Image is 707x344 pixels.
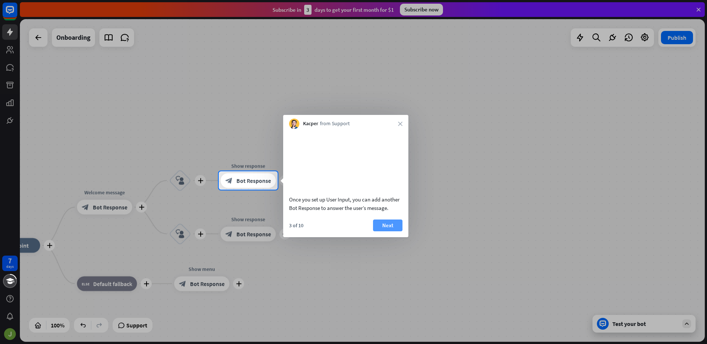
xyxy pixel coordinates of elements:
button: Next [373,220,402,231]
div: 3 of 10 [289,222,303,229]
i: block_bot_response [225,177,233,184]
span: Kacper [303,120,318,127]
span: Bot Response [236,177,271,184]
span: from Support [320,120,350,127]
button: Open LiveChat chat widget [6,3,28,25]
i: close [398,122,402,126]
div: Once you set up User Input, you can add another Bot Response to answer the user’s message. [289,195,402,212]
